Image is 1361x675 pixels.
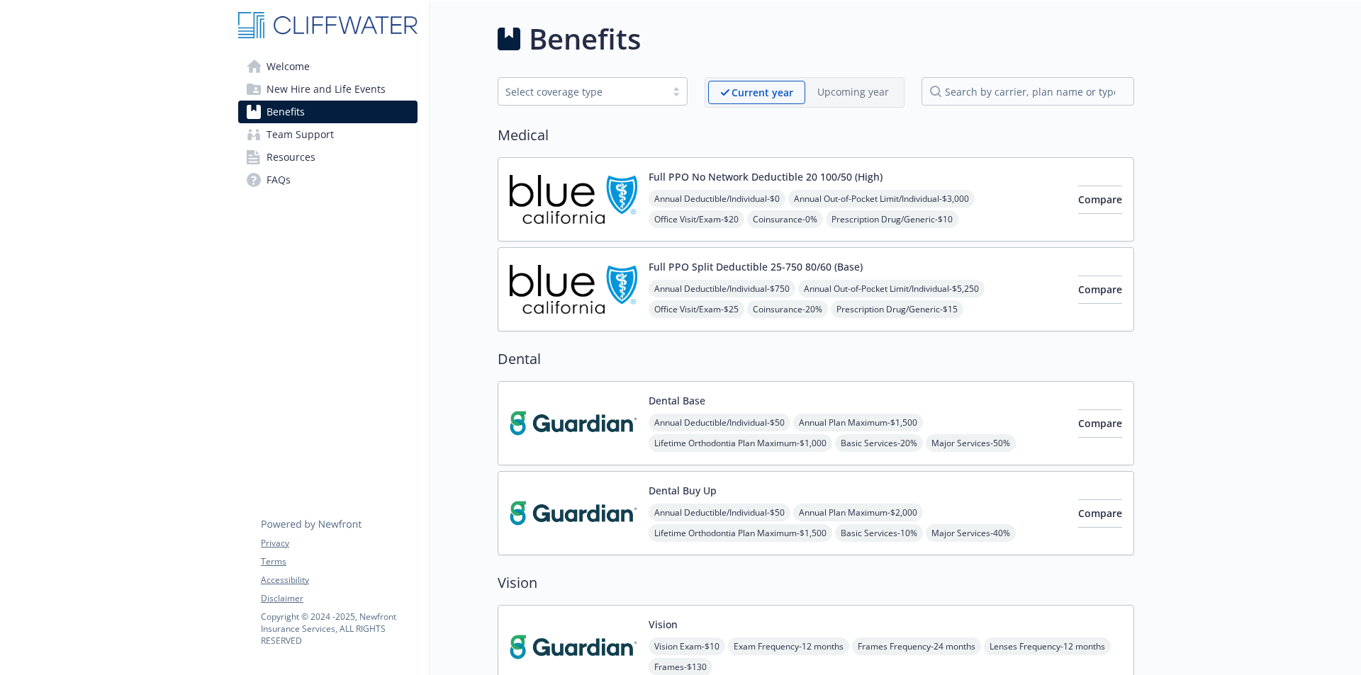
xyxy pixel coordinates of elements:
span: Upcoming year [805,81,901,104]
h2: Dental [498,348,1134,370]
span: FAQs [267,169,291,191]
p: Copyright © 2024 - 2025 , Newfront Insurance Services, ALL RIGHTS RESERVED [261,611,417,647]
button: Compare [1078,409,1122,438]
span: Office Visit/Exam - $20 [649,210,744,228]
a: Terms [261,555,417,568]
span: New Hire and Life Events [267,78,386,101]
span: Office Visit/Exam - $25 [649,300,744,318]
span: Compare [1078,506,1122,520]
img: Guardian carrier logo [510,483,637,543]
span: Prescription Drug/Generic - $15 [831,300,963,318]
span: Coinsurance - 0% [747,210,823,228]
span: Lifetime Orthodontia Plan Maximum - $1,000 [649,434,832,452]
button: Dental Buy Up [649,483,717,498]
p: Upcoming year [817,84,889,99]
span: Major Services - 40% [926,524,1016,542]
a: Resources [238,146,418,169]
span: Annual Deductible/Individual - $0 [649,190,785,208]
button: Compare [1078,499,1122,528]
span: Annual Deductible/Individual - $50 [649,504,790,521]
span: Frames Frequency - 24 months [852,637,981,655]
span: Basic Services - 20% [835,434,923,452]
button: Compare [1078,186,1122,214]
span: Annual Deductible/Individual - $50 [649,414,790,431]
button: Dental Base [649,393,705,408]
h1: Benefits [529,18,641,60]
h2: Vision [498,572,1134,594]
a: Disclaimer [261,592,417,605]
span: Compare [1078,193,1122,206]
a: Privacy [261,537,417,550]
input: search by carrier, plan name or type [922,77,1134,106]
span: Vision Exam - $10 [649,637,725,655]
span: Lifetime Orthodontia Plan Maximum - $1,500 [649,524,832,542]
span: Resources [267,146,315,169]
span: Compare [1078,283,1122,296]
span: Welcome [267,55,310,78]
button: Full PPO No Network Deductible 20 100/50 (High) [649,169,883,184]
button: Compare [1078,276,1122,304]
span: Annual Plan Maximum - $2,000 [793,504,923,521]
span: Coinsurance - 20% [747,300,828,318]
span: Annual Out-of-Pocket Limit/Individual - $3,000 [788,190,975,208]
span: Team Support [267,123,334,146]
span: Major Services - 50% [926,434,1016,452]
span: Prescription Drug/Generic - $10 [826,210,958,228]
div: Select coverage type [505,84,659,99]
a: Benefits [238,101,418,123]
span: Annual Deductible/Individual - $750 [649,280,795,297]
a: Accessibility [261,574,417,586]
img: Blue Shield of California carrier logo [510,169,637,229]
button: Vision [649,617,678,632]
span: Annual Out-of-Pocket Limit/Individual - $5,250 [798,280,985,297]
a: FAQs [238,169,418,191]
img: Blue Shield of California carrier logo [510,259,637,319]
a: Team Support [238,123,418,146]
a: Welcome [238,55,418,78]
button: Full PPO Split Deductible 25-750 80/60 (Base) [649,259,863,274]
span: Benefits [267,101,305,123]
span: Compare [1078,416,1122,430]
p: Current year [732,85,793,100]
span: Annual Plan Maximum - $1,500 [793,414,923,431]
span: Basic Services - 10% [835,524,923,542]
a: New Hire and Life Events [238,78,418,101]
span: Exam Frequency - 12 months [728,637,849,655]
h2: Medical [498,125,1134,146]
span: Lenses Frequency - 12 months [984,637,1111,655]
img: Guardian carrier logo [510,393,637,453]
